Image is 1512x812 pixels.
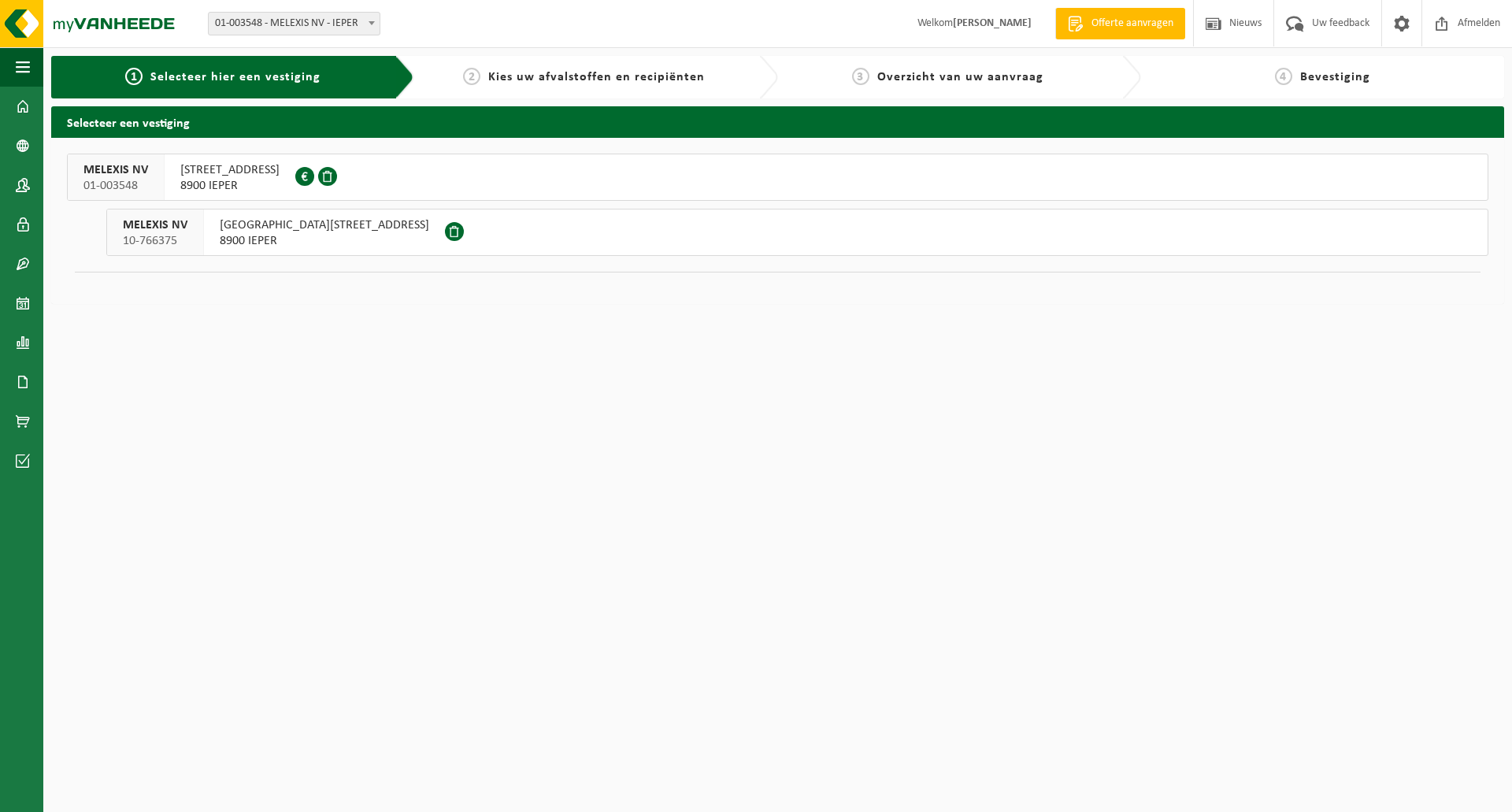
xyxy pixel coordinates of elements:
[51,106,1504,137] h2: Selecteer een vestiging
[1088,16,1177,32] span: Offerte aanvragen
[463,68,480,85] span: 2
[106,209,1488,256] button: MELEXIS NV 10-766375 [GEOGRAPHIC_DATA][STREET_ADDRESS]8900 IEPER
[83,178,148,194] span: 01-003548
[150,71,321,83] span: Selecteer hier een vestiging
[123,217,187,233] span: MELEXIS NV
[220,233,429,249] span: 8900 IEPER
[123,233,187,249] span: 10-766375
[488,71,705,83] span: Kies uw afvalstoffen en recipiënten
[852,68,869,85] span: 3
[220,217,429,233] span: [GEOGRAPHIC_DATA][STREET_ADDRESS]
[125,68,143,85] span: 1
[1300,71,1370,83] span: Bevestiging
[67,154,1488,201] button: MELEXIS NV 01-003548 [STREET_ADDRESS]8900 IEPER
[180,162,280,178] span: [STREET_ADDRESS]
[83,162,148,178] span: MELEXIS NV
[180,178,280,194] span: 8900 IEPER
[1275,68,1292,85] span: 4
[208,12,380,35] span: 01-003548 - MELEXIS NV - IEPER
[953,17,1032,29] strong: [PERSON_NAME]
[877,71,1043,83] span: Overzicht van uw aanvraag
[209,13,380,35] span: 01-003548 - MELEXIS NV - IEPER
[1055,8,1185,39] a: Offerte aanvragen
